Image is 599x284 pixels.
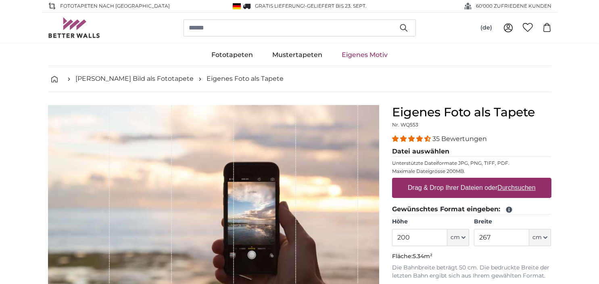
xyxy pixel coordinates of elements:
[392,122,418,128] span: Nr. WQ553
[207,74,284,84] a: Eigenes Foto als Tapete
[392,160,551,166] p: Unterstützte Dateiformate JPG, PNG, TIFF, PDF.
[332,44,397,65] a: Eigenes Motiv
[392,135,432,143] span: 4.34 stars
[60,2,170,10] span: Fototapeten nach [GEOGRAPHIC_DATA]
[48,66,551,92] nav: breadcrumbs
[413,252,432,260] span: 5.34m²
[48,17,100,38] img: Betterwalls
[497,184,535,191] u: Durchsuchen
[75,74,194,84] a: [PERSON_NAME] Bild als Fototapete
[202,44,263,65] a: Fototapeten
[476,2,551,10] span: 60'000 ZUFRIEDENE KUNDEN
[474,218,551,226] label: Breite
[474,21,499,35] button: (de)
[532,234,542,242] span: cm
[307,3,367,9] span: Geliefert bis 23. Sept.
[451,234,460,242] span: cm
[255,3,305,9] span: GRATIS Lieferung!
[392,147,551,157] legend: Datei auswählen
[529,229,551,246] button: cm
[392,252,551,261] p: Fläche:
[432,135,487,143] span: 35 Bewertungen
[392,264,551,280] p: Die Bahnbreite beträgt 50 cm. Die bedruckte Breite der letzten Bahn ergibt sich aus Ihrem gewählt...
[263,44,332,65] a: Mustertapeten
[405,180,539,196] label: Drag & Drop Ihrer Dateien oder
[305,3,367,9] span: -
[392,218,469,226] label: Höhe
[392,204,551,215] legend: Gewünschtes Format eingeben:
[447,229,469,246] button: cm
[233,3,241,9] img: Deutschland
[392,105,551,120] h1: Eigenes Foto als Tapete
[392,168,551,175] p: Maximale Dateigrösse 200MB.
